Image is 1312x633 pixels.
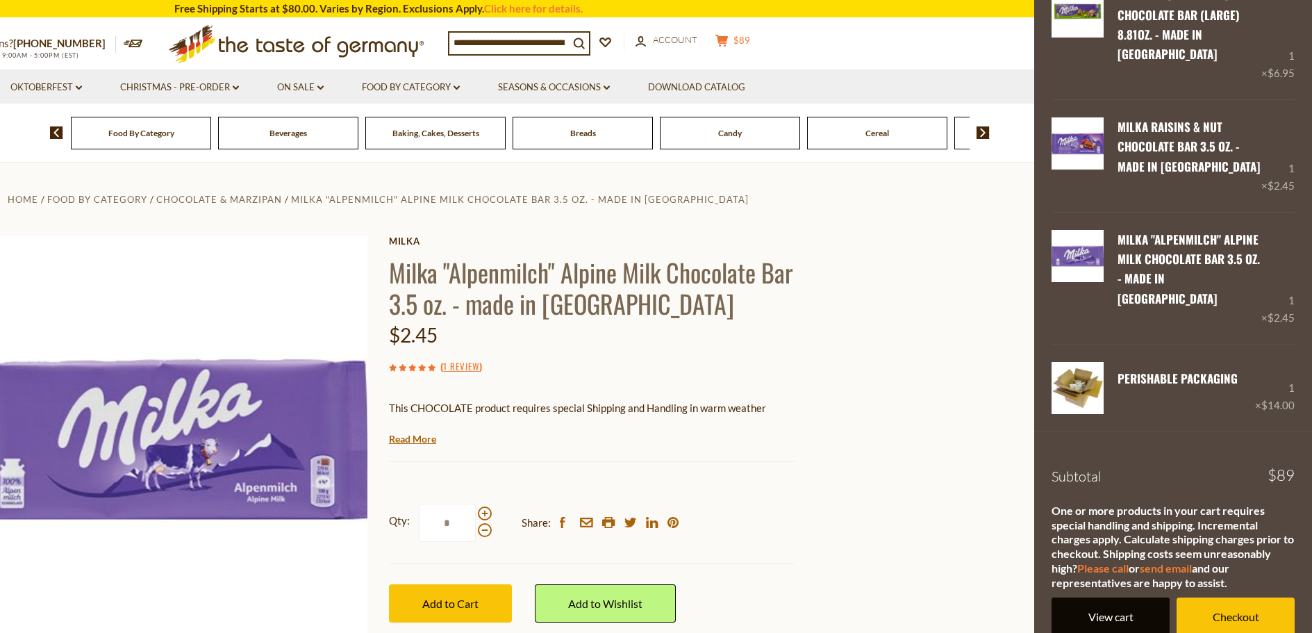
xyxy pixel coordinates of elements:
[1118,231,1260,307] a: Milka "Alpenmilch" Alpine Milk Chocolate Bar 3.5 oz. - made in [GEOGRAPHIC_DATA]
[389,236,795,247] a: Milka
[1052,504,1295,591] div: One or more products in your cart requires special handling and shipping. Incremental charges app...
[1052,230,1104,327] a: Milka Alpenmilch Chocolate Bar
[1255,362,1295,414] div: 1 ×
[653,34,697,45] span: Account
[1261,230,1295,327] div: 1 ×
[419,504,476,542] input: Qty:
[1052,362,1104,414] img: PERISHABLE Packaging
[440,359,482,373] span: ( )
[865,128,889,138] a: Cereal
[1052,230,1104,282] img: Milka Alpenmilch Chocolate Bar
[392,128,479,138] a: Baking, Cakes, Desserts
[422,597,479,610] span: Add to Cart
[977,126,990,139] img: next arrow
[1118,370,1238,387] a: PERISHABLE Packaging
[484,2,583,15] a: Click here for details.
[277,80,324,95] a: On Sale
[389,323,438,347] span: $2.45
[389,584,512,623] button: Add to Cart
[1052,117,1104,170] img: Milka Raisins & Nut Chocolate Bar
[1268,468,1295,483] span: $89
[1261,399,1295,411] span: $14.00
[636,33,697,48] a: Account
[156,194,282,205] a: Chocolate & Marzipan
[389,432,436,446] a: Read More
[389,256,795,319] h1: Milka "Alpenmilch" Alpine Milk Chocolate Bar 3.5 oz. - made in [GEOGRAPHIC_DATA]
[47,194,147,205] a: Food By Category
[718,128,742,138] a: Candy
[13,37,106,49] a: [PHONE_NUMBER]
[1268,67,1295,79] span: $6.95
[389,400,795,417] p: This CHOCOLATE product requires special Shipping and Handling in warm weather
[648,80,745,95] a: Download Catalog
[1261,117,1295,195] div: 1 ×
[362,80,460,95] a: Food By Category
[389,512,410,529] strong: Qty:
[8,194,38,205] a: Home
[535,584,676,623] a: Add to Wishlist
[1140,561,1192,575] a: send email
[712,34,754,51] button: $89
[10,80,82,95] a: Oktoberfest
[108,128,174,138] a: Food By Category
[1268,311,1295,324] span: $2.45
[1118,118,1261,175] a: Milka Raisins & Nut Chocolate Bar 3.5 oz. - made in [GEOGRAPHIC_DATA]
[1268,179,1295,192] span: $2.45
[1077,561,1129,575] a: Please call
[50,126,63,139] img: previous arrow
[402,427,795,445] li: We will ship this product in heat-protective packaging and ice during warm weather months or to w...
[443,359,479,375] a: 1 Review
[498,80,610,95] a: Seasons & Occasions
[120,80,239,95] a: Christmas - PRE-ORDER
[522,514,551,532] span: Share:
[733,35,750,46] span: $89
[570,128,596,138] a: Breads
[269,128,307,138] a: Beverages
[1052,468,1102,485] span: Subtotal
[291,194,749,205] a: Milka "Alpenmilch" Alpine Milk Chocolate Bar 3.5 oz. - made in [GEOGRAPHIC_DATA]
[1052,117,1104,195] a: Milka Raisins & Nut Chocolate Bar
